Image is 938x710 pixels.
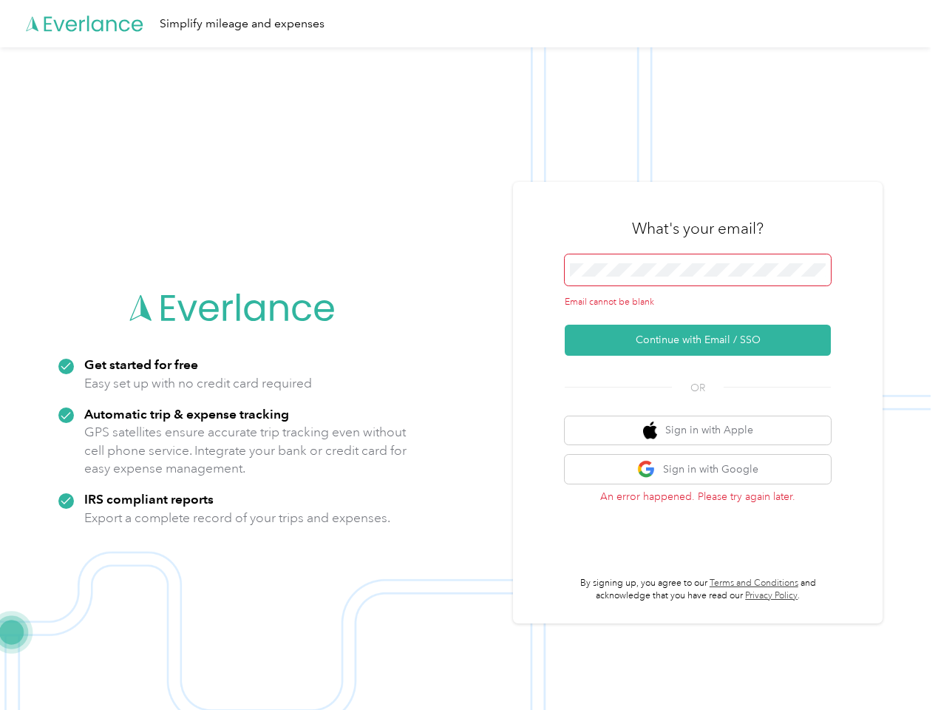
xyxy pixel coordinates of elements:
[565,489,831,504] p: An error happened. Please try again later.
[84,374,312,393] p: Easy set up with no credit card required
[643,422,658,440] img: apple logo
[565,325,831,356] button: Continue with Email / SSO
[84,356,198,372] strong: Get started for free
[565,296,831,309] div: Email cannot be blank
[84,406,289,422] strong: Automatic trip & expense tracking
[637,460,656,479] img: google logo
[84,509,390,527] p: Export a complete record of your trips and expenses.
[672,380,724,396] span: OR
[632,218,764,239] h3: What's your email?
[565,416,831,445] button: apple logoSign in with Apple
[84,423,407,478] p: GPS satellites ensure accurate trip tracking even without cell phone service. Integrate your bank...
[565,577,831,603] p: By signing up, you agree to our and acknowledge that you have read our .
[84,491,214,507] strong: IRS compliant reports
[160,15,324,33] div: Simplify mileage and expenses
[565,455,831,484] button: google logoSign in with Google
[710,578,798,589] a: Terms and Conditions
[745,590,798,601] a: Privacy Policy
